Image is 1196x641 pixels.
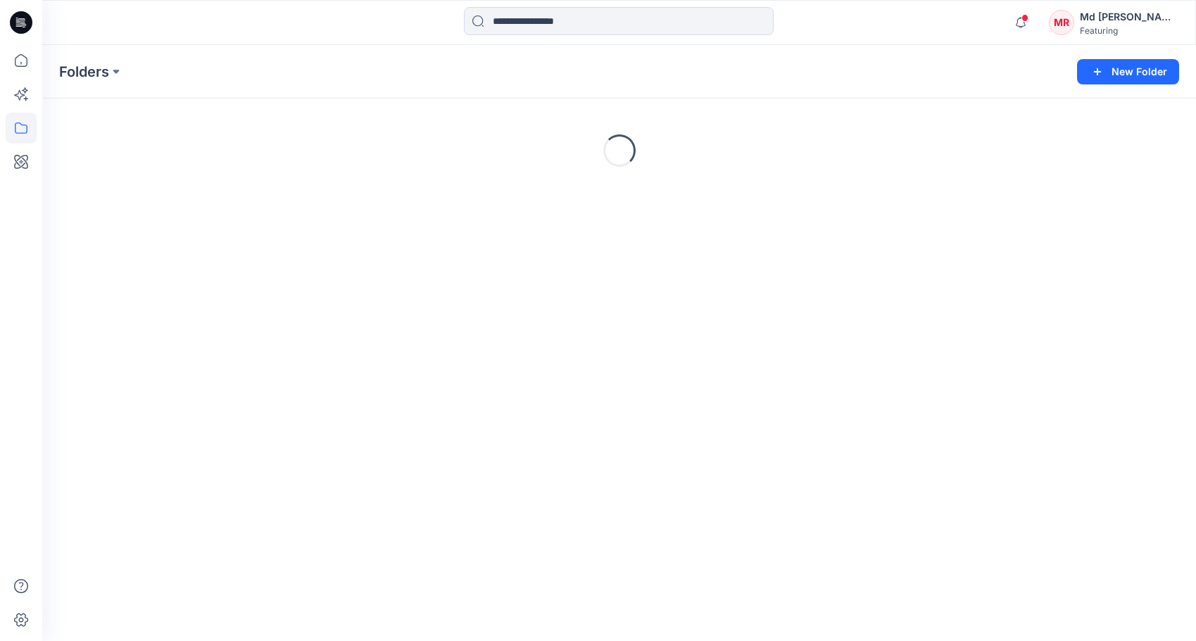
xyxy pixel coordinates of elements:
[1049,10,1074,35] div: MR
[59,62,109,82] a: Folders
[1080,8,1178,25] div: Md [PERSON_NAME][DEMOGRAPHIC_DATA]
[1077,59,1179,84] button: New Folder
[1080,25,1178,36] div: Featuring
